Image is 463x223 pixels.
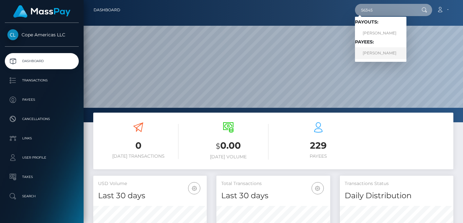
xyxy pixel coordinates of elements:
[5,130,79,146] a: Links
[221,181,325,187] h5: Total Transactions
[5,188,79,204] a: Search
[5,111,79,127] a: Cancellations
[7,172,76,182] p: Taxes
[7,29,18,40] img: Cope Americas LLC
[188,139,268,153] h3: 0.00
[345,190,449,201] h4: Daily Distribution
[94,3,120,17] a: Dashboard
[355,47,406,59] a: [PERSON_NAME]
[13,5,70,18] img: MassPay Logo
[5,32,79,38] span: Cope Americas LLC
[98,139,178,152] h3: 0
[7,56,76,66] p: Dashboard
[5,150,79,166] a: User Profile
[355,19,406,25] h6: Payouts:
[221,190,325,201] h4: Last 30 days
[278,153,359,159] h6: Payees
[7,134,76,143] p: Links
[278,139,359,152] h3: 229
[98,190,202,201] h4: Last 30 days
[7,76,76,85] p: Transactions
[7,95,76,105] p: Payees
[5,92,79,108] a: Payees
[216,142,220,151] small: $
[7,114,76,124] p: Cancellations
[98,153,178,159] h6: [DATE] Transactions
[7,153,76,163] p: User Profile
[355,27,406,39] a: [PERSON_NAME]
[5,72,79,88] a: Transactions
[98,181,202,187] h5: USD Volume
[355,39,406,45] h6: Payees:
[355,4,415,16] input: Search...
[5,53,79,69] a: Dashboard
[345,181,449,187] h5: Transactions Status
[188,154,268,160] h6: [DATE] Volume
[7,191,76,201] p: Search
[5,169,79,185] a: Taxes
